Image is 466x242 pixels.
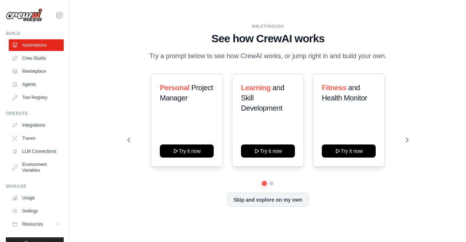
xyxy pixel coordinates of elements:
[9,79,64,90] a: Agents
[227,193,308,207] button: Skip and explore on my own
[9,66,64,77] a: Marketplace
[9,159,64,176] a: Environment Variables
[9,205,64,217] a: Settings
[9,192,64,204] a: Usage
[6,111,64,116] div: Operate
[6,183,64,189] div: Manage
[160,84,213,102] span: Project Manager
[22,221,43,227] span: Resources
[322,84,367,102] span: and Health Monitor
[322,84,346,92] span: Fitness
[9,52,64,64] a: Crew Studio
[127,32,408,45] h1: See how CrewAI works
[322,144,376,158] button: Try it now
[160,144,214,158] button: Try it now
[6,8,42,22] img: Logo
[241,144,295,158] button: Try it now
[430,207,466,242] iframe: Chat Widget
[160,84,189,92] span: Personal
[241,84,270,92] span: Learning
[9,132,64,144] a: Traces
[9,218,64,230] button: Resources
[9,92,64,103] a: Tool Registry
[241,84,284,112] span: and Skill Development
[9,119,64,131] a: Integrations
[9,39,64,51] a: Automations
[9,146,64,157] a: LLM Connections
[146,51,390,62] p: Try a prompt below to see how CrewAI works, or jump right in and build your own.
[127,24,408,29] div: WALKTHROUGH
[6,31,64,36] div: Build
